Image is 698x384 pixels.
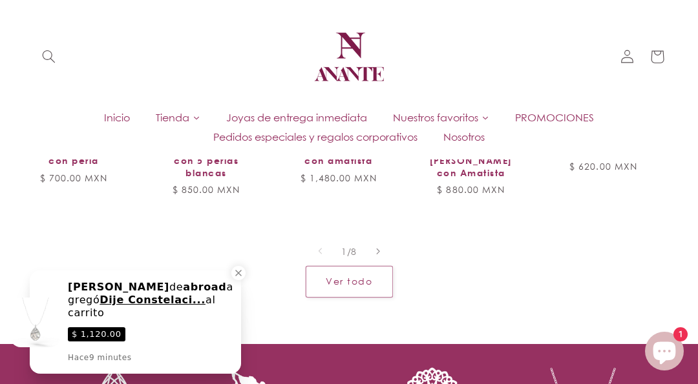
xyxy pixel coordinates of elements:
[305,13,393,101] a: Anante Joyería | Diseño mexicano
[502,108,607,127] a: PROMOCIONES
[68,352,132,363] div: Hace
[98,353,132,362] span: minutes
[226,110,367,125] span: Joyas de entrega inmediata
[143,108,213,127] a: Tienda
[351,244,357,259] span: 8
[10,298,60,347] img: ImagePreview
[91,108,143,127] a: Inicio
[421,132,521,179] a: Dije Suerte Libélula [PERSON_NAME] con Amatista
[443,130,485,144] span: Nosotros
[393,110,478,125] span: Nuestros favoritos
[231,266,246,280] div: Close a notification
[24,132,124,167] a: Dije Infinito [PERSON_NAME] con perla
[34,42,64,72] summary: Búsqueda
[89,353,94,362] span: 9
[288,132,388,167] a: Dije [PERSON_NAME] con amatista
[515,110,594,125] span: PROMOCIONES
[380,108,502,127] a: Nuestros favoritos
[310,18,388,96] img: Anante Joyería | Diseño mexicano
[430,127,498,147] a: Nosotros
[364,237,392,265] button: Diapositiva a la derecha
[213,130,418,144] span: Pedidos especiales y regalos corporativos
[347,244,352,259] span: /
[156,110,189,125] span: Tienda
[68,281,169,293] span: [PERSON_NAME]
[183,281,226,293] span: abroad
[100,294,206,306] span: Dije Constelaci...
[306,237,334,265] button: Diapositiva a la izquierda
[68,327,125,341] span: $ 1,120.00
[68,281,233,319] div: de agregó al carrito
[341,244,347,259] span: 1
[641,332,688,374] inbox-online-store-chat: Chat de la tienda online Shopify
[306,266,393,298] a: Ver todos los productos de la colección Entrega inmediata
[104,110,130,125] span: Inicio
[200,127,430,147] a: Pedidos especiales y regalos corporativos
[156,132,257,179] a: Collar [PERSON_NAME] con 5 perlas blancas
[213,108,380,127] a: Joyas de entrega inmediata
